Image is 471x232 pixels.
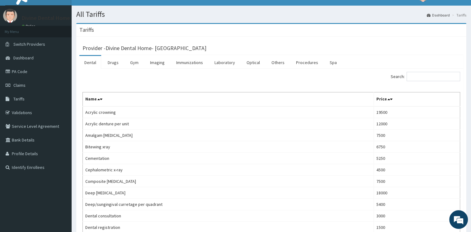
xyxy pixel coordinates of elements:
[427,12,450,18] a: Dashboard
[374,153,460,164] td: 5250
[83,92,374,107] th: Name
[171,56,208,69] a: Immunizations
[3,9,17,23] img: User Image
[83,187,374,199] td: Deep [MEDICAL_DATA]
[391,72,460,81] label: Search:
[102,3,117,18] div: Minimize live chat window
[266,56,290,69] a: Others
[210,56,240,69] a: Laboratory
[374,130,460,141] td: 7500
[36,74,86,137] span: We're online!
[125,56,144,69] a: Gym
[83,164,374,176] td: Cephalometric x-ray
[374,199,460,210] td: 5400
[291,56,323,69] a: Procedures
[374,141,460,153] td: 6750
[374,118,460,130] td: 12000
[374,106,460,118] td: 19500
[13,55,34,61] span: Dashboard
[32,35,105,43] div: Chat with us now
[82,45,206,51] h3: Provider - Divine Dental Home- [GEOGRAPHIC_DATA]
[374,176,460,187] td: 7500
[103,56,124,69] a: Drugs
[13,82,26,88] span: Claims
[450,12,466,18] li: Tariffs
[83,210,374,222] td: Dental consultation
[83,153,374,164] td: Cementation
[325,56,342,69] a: Spa
[83,106,374,118] td: Acrylic crowning
[12,31,25,47] img: d_794563401_company_1708531726252_794563401
[13,96,25,102] span: Tariffs
[407,72,460,81] input: Search:
[83,141,374,153] td: Bitewing xray
[374,210,460,222] td: 3000
[374,92,460,107] th: Price
[374,187,460,199] td: 18000
[22,24,37,28] a: Online
[145,56,170,69] a: Imaging
[83,130,374,141] td: Amalgam [MEDICAL_DATA]
[374,164,460,176] td: 4500
[83,118,374,130] td: Acrylic denture per unit
[79,56,101,69] a: Dental
[79,27,94,33] h3: Tariffs
[13,41,45,47] span: Switch Providers
[242,56,265,69] a: Optical
[3,161,119,183] textarea: Type your message and hit 'Enter'
[83,199,374,210] td: Deep/sungingival curretage per quadrant
[22,15,70,21] p: Divine Dental Home
[83,176,374,187] td: Composite [MEDICAL_DATA]
[76,10,466,18] h1: All Tariffs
